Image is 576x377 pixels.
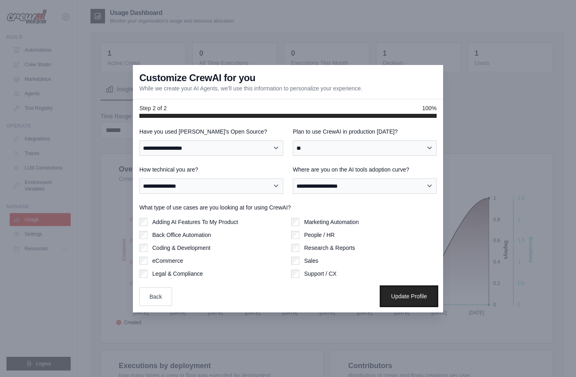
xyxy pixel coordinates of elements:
p: While we create your AI Agents, we'll use this information to personalize your experience. [139,84,362,92]
button: Back [139,287,172,306]
label: Where are you on the AI tools adoption curve? [293,165,437,174]
label: Marketing Automation [304,218,359,226]
button: Update Profile [381,287,437,306]
label: Legal & Compliance [152,270,203,278]
label: eCommerce [152,257,183,265]
label: Have you used [PERSON_NAME]'s Open Source? [139,128,283,136]
label: Support / CX [304,270,336,278]
label: Back Office Automation [152,231,211,239]
label: People / HR [304,231,334,239]
iframe: Chat Widget [536,338,576,377]
label: Research & Reports [304,244,355,252]
h3: Customize CrewAI for you [139,71,255,84]
span: Step 2 of 2 [139,104,167,112]
label: Plan to use CrewAI in production [DATE]? [293,128,437,136]
label: Coding & Development [152,244,210,252]
label: How technical you are? [139,165,283,174]
label: Adding AI Features To My Product [152,218,238,226]
span: 100% [422,104,437,112]
label: What type of use cases are you looking at for using CrewAI? [139,203,437,212]
label: Sales [304,257,318,265]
